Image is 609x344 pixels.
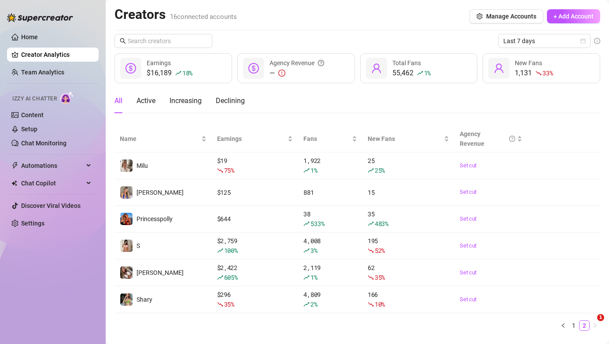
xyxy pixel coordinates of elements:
[476,13,483,19] span: setting
[125,63,136,74] span: dollar-circle
[217,214,293,224] div: $ 644
[137,296,152,303] span: Shary
[515,68,553,78] div: 1,131
[147,68,192,78] div: $16,189
[303,188,357,197] div: 881
[554,13,594,20] span: + Add Account
[217,236,293,255] div: $ 2,759
[120,159,133,172] img: Milu
[303,263,357,282] div: 2,119
[114,96,122,106] div: All
[368,236,449,255] div: 195
[569,321,579,330] a: 1
[21,202,81,209] a: Discover Viral Videos
[217,290,293,309] div: $ 296
[368,156,449,175] div: 25
[303,236,357,255] div: 4,008
[114,6,237,23] h2: Creators
[120,38,126,44] span: search
[469,9,543,23] button: Manage Accounts
[368,248,374,254] span: fall
[310,166,317,174] span: 1 %
[310,273,317,281] span: 1 %
[224,300,234,308] span: 35 %
[170,96,202,106] div: Increasing
[392,59,421,67] span: Total Fans
[137,96,155,106] div: Active
[217,156,293,175] div: $ 19
[128,36,200,46] input: Search creators
[310,300,317,308] span: 2 %
[137,215,173,222] span: Princesspolly
[217,167,223,174] span: fall
[375,246,385,255] span: 52 %
[375,166,385,174] span: 25 %
[21,126,37,133] a: Setup
[460,295,522,304] a: Set cut
[568,320,579,331] li: 1
[547,9,600,23] button: + Add Account
[21,48,92,62] a: Creator Analytics
[21,220,44,227] a: Settings
[7,13,73,22] img: logo-BBDzfeDw.svg
[371,63,382,74] span: user
[303,209,357,229] div: 38
[120,134,199,144] span: Name
[224,166,234,174] span: 75 %
[21,69,64,76] a: Team Analytics
[543,69,553,77] span: 33 %
[21,176,84,190] span: Chat Copilot
[375,219,388,228] span: 483 %
[368,290,449,309] div: 166
[303,301,310,307] span: rise
[303,221,310,227] span: rise
[561,323,566,328] span: left
[392,68,431,78] div: 55,462
[269,58,324,68] div: Agency Revenue
[460,241,522,250] a: Set cut
[318,58,324,68] span: question-circle
[460,129,515,148] div: Agency Revenue
[580,38,586,44] span: calendar
[175,70,181,76] span: rise
[120,213,133,225] img: Princesspolly
[303,167,310,174] span: rise
[217,274,223,281] span: rise
[509,129,515,148] span: question-circle
[515,59,542,67] span: New Fans
[120,266,133,279] img: Kelly
[217,263,293,282] div: $ 2,422
[11,162,18,169] span: thunderbolt
[182,69,192,77] span: 18 %
[60,91,74,104] img: AI Chatter
[216,96,245,106] div: Declining
[248,63,259,74] span: dollar-circle
[460,161,522,170] a: Set cut
[424,69,431,77] span: 1 %
[120,240,133,252] img: S
[303,134,350,144] span: Fans
[137,242,140,249] span: S
[303,156,357,175] div: 1,922
[137,162,148,169] span: Milu
[212,126,299,152] th: Earnings
[368,221,374,227] span: rise
[368,188,449,197] div: 15
[120,293,133,306] img: Shary
[137,189,184,196] span: [PERSON_NAME]
[368,263,449,282] div: 62
[375,273,385,281] span: 35 %
[558,320,568,331] li: Previous Page
[21,140,66,147] a: Chat Monitoring
[460,215,522,223] a: Set cut
[310,246,317,255] span: 3 %
[303,248,310,254] span: rise
[579,314,600,335] iframe: Intercom live chat
[535,70,542,76] span: fall
[310,219,324,228] span: 533 %
[269,68,324,78] div: —
[303,274,310,281] span: rise
[170,13,237,21] span: 16 connected accounts
[303,290,357,309] div: 4,809
[594,38,600,44] span: info-circle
